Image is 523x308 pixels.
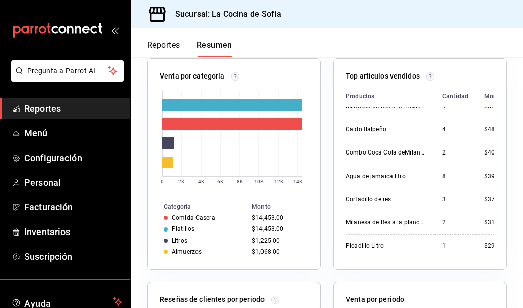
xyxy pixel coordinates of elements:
[346,294,404,305] p: Venta por periodo
[24,176,122,189] span: Personal
[24,250,122,263] span: Suscripción
[24,200,122,214] span: Facturación
[24,225,122,239] span: Inventarios
[111,26,119,34] button: open_drawer_menu
[254,179,264,184] text: 10K
[484,218,512,227] div: $310.00
[484,125,512,134] div: $480.00
[178,179,185,184] text: 2K
[484,172,512,181] div: $396.00
[217,179,224,184] text: 6K
[484,242,512,250] div: $290.00
[442,242,468,250] div: 1
[27,66,108,76] span: Pregunta a Parrot AI
[147,40,232,57] div: navigation tabs
[293,179,303,184] text: 14K
[11,60,124,82] button: Pregunta a Parrot AI
[248,201,320,212] th: Monto
[346,71,420,82] p: Top artículos vendidos
[160,71,225,82] p: Venta por categoría
[172,248,202,255] div: Almuerzos
[346,86,434,107] th: Productos
[24,102,122,115] span: Reportes
[346,195,426,204] div: Cortadillo de res
[346,148,426,157] div: Combo Coca Cola deMilanesa de Pollo
[346,242,426,250] div: Picadillo Litro
[147,40,180,57] button: Reportes
[161,179,164,184] text: 0
[442,148,468,157] div: 2
[442,195,468,204] div: 3
[172,237,187,244] div: Litros
[252,214,304,221] div: $14,453.00
[172,225,194,233] div: Platillos
[442,125,468,134] div: 4
[252,237,304,244] div: $1,225.00
[167,8,281,20] h3: Sucursal: La Cocina de Sofia
[346,218,426,227] div: Milanesa de Res a la plancha
[484,195,512,204] div: $375.00
[198,179,205,184] text: 4K
[274,179,284,184] text: 12K
[197,40,232,57] button: Resumen
[237,179,243,184] text: 8K
[434,86,476,107] th: Cantidad
[24,296,109,308] span: Ayuda
[148,201,248,212] th: Categoría
[442,218,468,227] div: 2
[442,172,468,181] div: 8
[484,148,512,157] div: $400.00
[346,172,426,181] div: Agua de jamaica litro
[24,126,122,140] span: Menú
[7,73,124,84] a: Pregunta a Parrot AI
[476,86,512,107] th: Monto
[172,214,215,221] div: Comida Casera
[252,225,304,233] div: $14,453.00
[24,151,122,165] span: Configuración
[160,294,265,305] p: Reseñas de clientes por periodo
[346,125,426,134] div: Caldo tlalpeño
[252,248,304,255] div: $1,068.00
